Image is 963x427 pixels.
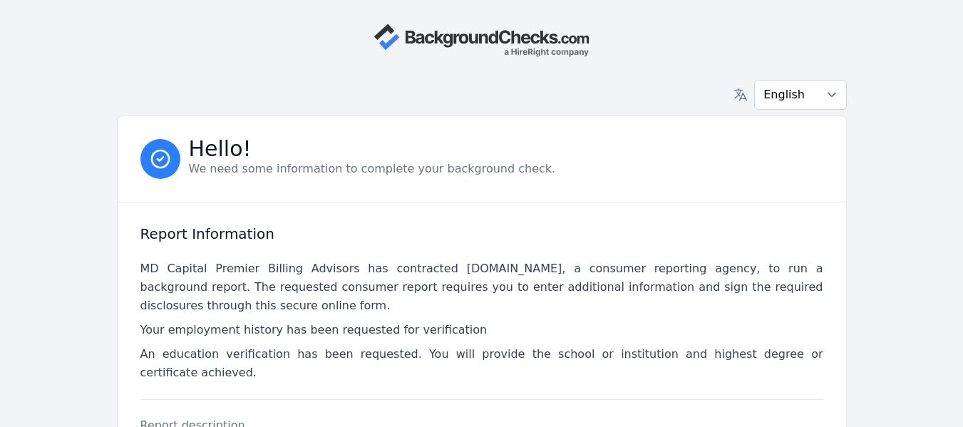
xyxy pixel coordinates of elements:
p: MD Capital Premier Billing Advisors has contracted [DOMAIN_NAME], a consumer reporting agency, to... [140,259,823,315]
p: We need some information to complete your background check. [189,160,556,178]
img: Company Logo [374,23,589,57]
p: An education verification has been requested. You will provide the school or institution and high... [140,345,823,382]
p: Your employment history has been requested for verification [140,321,823,339]
h3: Report Information [140,225,823,242]
h3: Hello! [189,140,556,158]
